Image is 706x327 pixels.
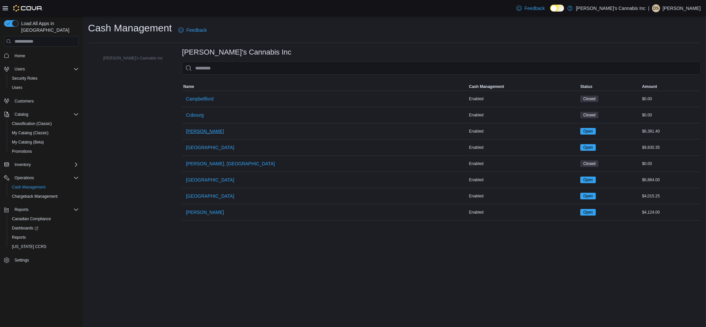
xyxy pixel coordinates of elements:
[182,83,467,91] button: Name
[186,112,204,118] span: Cobourg
[12,174,79,182] span: Operations
[7,233,81,242] button: Reports
[9,138,47,146] a: My Catalog (Beta)
[12,161,33,169] button: Inventory
[15,175,34,181] span: Operations
[468,160,579,168] div: Enabled
[9,120,79,128] span: Classification (Classic)
[103,56,163,61] span: [PERSON_NAME]'s Cannabis Inc
[1,205,81,214] button: Reports
[9,192,79,200] span: Chargeback Management
[7,214,81,224] button: Canadian Compliance
[12,194,58,199] span: Chargeback Management
[12,97,79,105] span: Customers
[7,147,81,156] button: Promotions
[12,121,52,126] span: Classification (Classic)
[15,258,29,263] span: Settings
[580,209,596,216] span: Open
[9,224,79,232] span: Dashboards
[641,143,701,151] div: $9,830.35
[186,177,234,183] span: [GEOGRAPHIC_DATA]
[468,83,579,91] button: Cash Management
[583,193,593,199] span: Open
[583,128,593,134] span: Open
[9,243,49,251] a: [US_STATE] CCRS
[7,128,81,138] button: My Catalog (Classic)
[580,84,593,89] span: Status
[15,53,25,59] span: Home
[12,206,31,214] button: Reports
[7,74,81,83] button: Security Roles
[12,235,26,240] span: Reports
[12,206,79,214] span: Reports
[641,208,701,216] div: $4,124.00
[468,127,579,135] div: Enabled
[9,183,48,191] a: Cash Management
[1,173,81,183] button: Operations
[15,207,28,212] span: Reports
[9,192,60,200] a: Chargeback Management
[12,51,79,60] span: Home
[9,138,79,146] span: My Catalog (Beta)
[9,215,79,223] span: Canadian Compliance
[186,209,224,216] span: [PERSON_NAME]
[583,112,596,118] span: Closed
[641,95,701,103] div: $0.00
[1,96,81,106] button: Customers
[7,242,81,251] button: [US_STATE] CCRS
[186,27,206,33] span: Feedback
[1,255,81,265] button: Settings
[12,110,79,118] span: Catalog
[9,120,55,128] a: Classification (Classic)
[183,125,227,138] button: [PERSON_NAME]
[12,161,79,169] span: Inventory
[12,85,22,90] span: Users
[12,97,36,105] a: Customers
[186,193,234,199] span: [GEOGRAPHIC_DATA]
[580,160,598,167] span: Closed
[7,119,81,128] button: Classification (Classic)
[663,4,701,12] p: [PERSON_NAME]
[468,192,579,200] div: Enabled
[9,224,41,232] a: Dashboards
[468,111,579,119] div: Enabled
[576,4,645,12] p: [PERSON_NAME]'s Cannabis Inc
[468,143,579,151] div: Enabled
[641,83,701,91] button: Amount
[7,138,81,147] button: My Catalog (Beta)
[550,5,564,12] input: Dark Mode
[183,173,237,186] button: [GEOGRAPHIC_DATA]
[9,183,79,191] span: Cash Management
[183,206,227,219] button: [PERSON_NAME]
[514,2,547,15] a: Feedback
[12,110,31,118] button: Catalog
[4,48,79,282] nav: Complex example
[580,193,596,199] span: Open
[580,144,596,151] span: Open
[9,74,79,82] span: Security Roles
[12,65,79,73] span: Users
[12,52,28,60] a: Home
[12,76,37,81] span: Security Roles
[9,74,40,82] a: Security Roles
[12,244,46,249] span: [US_STATE] CCRS
[9,233,79,241] span: Reports
[15,162,31,167] span: Inventory
[182,48,291,56] h3: [PERSON_NAME]'s Cannabis Inc
[1,64,81,74] button: Users
[12,174,37,182] button: Operations
[183,141,237,154] button: [GEOGRAPHIC_DATA]
[186,96,213,102] span: Campbellford
[9,243,79,251] span: Washington CCRS
[12,140,44,145] span: My Catalog (Beta)
[94,54,165,62] button: [PERSON_NAME]'s Cannabis Inc
[15,112,28,117] span: Catalog
[468,208,579,216] div: Enabled
[15,99,34,104] span: Customers
[12,184,45,190] span: Cash Management
[580,96,598,102] span: Closed
[583,96,596,102] span: Closed
[9,84,79,92] span: Users
[580,112,598,118] span: Closed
